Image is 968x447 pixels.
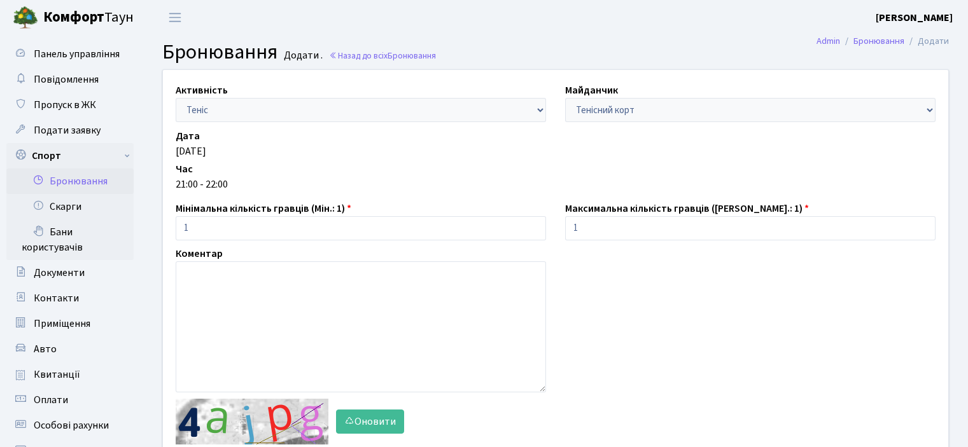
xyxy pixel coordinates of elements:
[6,219,134,260] a: Бани користувачів
[6,67,134,92] a: Повідомлення
[162,38,277,67] span: Бронювання
[817,34,840,48] a: Admin
[34,342,57,356] span: Авто
[176,177,936,192] div: 21:00 - 22:00
[336,409,404,434] button: Оновити
[34,368,80,382] span: Квитанції
[34,291,79,305] span: Контакти
[176,162,193,177] label: Час
[34,123,101,137] span: Подати заявку
[43,7,104,27] b: Комфорт
[6,387,134,413] a: Оплати
[876,11,953,25] b: [PERSON_NAME]
[6,285,134,311] a: Контакти
[34,98,96,112] span: Пропуск в ЖК
[176,128,200,144] label: Дата
[6,143,134,168] a: Спорт
[6,168,134,194] a: Бронювання
[6,92,134,118] a: Пропуск в ЖК
[176,399,328,444] img: default
[13,5,38,31] img: logo.png
[329,50,436,62] a: Назад до всіхБронювання
[34,72,99,86] span: Повідомлення
[176,83,228,98] label: Активність
[34,47,120,61] span: Панель управління
[6,336,134,362] a: Авто
[159,7,191,28] button: Переключити навігацію
[904,34,949,48] li: Додати
[797,28,968,55] nav: breadcrumb
[43,7,134,29] span: Таун
[6,311,134,336] a: Приміщення
[565,83,618,98] label: Майданчик
[6,118,134,143] a: Подати заявку
[6,260,134,285] a: Документи
[176,201,351,216] label: Мінімальна кількість гравців (Мін.: 1)
[34,317,90,331] span: Приміщення
[281,50,323,62] small: Додати .
[176,144,936,159] div: [DATE]
[6,413,134,438] a: Особові рахунки
[34,266,85,280] span: Документи
[853,34,904,48] a: Бронювання
[176,246,223,261] label: Коментар
[34,418,109,432] span: Особові рахунки
[34,393,68,407] span: Оплати
[6,194,134,219] a: Скарги
[876,10,953,25] a: [PERSON_NAME]
[6,362,134,387] a: Квитанції
[6,41,134,67] a: Панель управління
[388,50,436,62] span: Бронювання
[565,201,809,216] label: Максимальна кількість гравців ([PERSON_NAME].: 1)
